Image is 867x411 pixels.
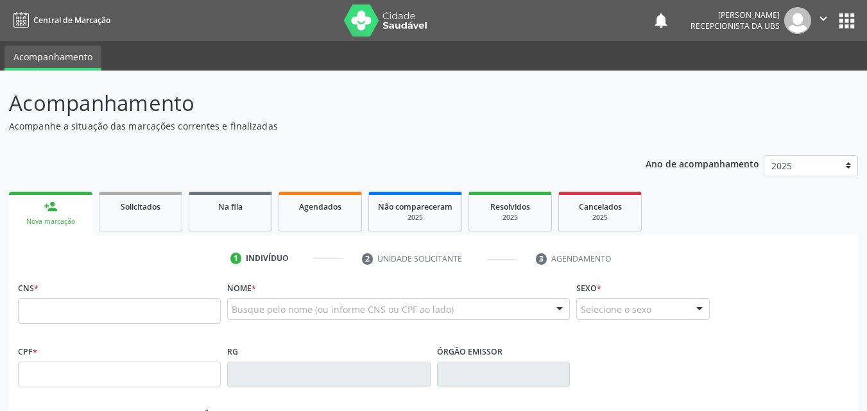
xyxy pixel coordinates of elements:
[44,199,58,214] div: person_add
[784,7,811,34] img: img
[691,21,780,31] span: Recepcionista da UBS
[4,46,101,71] a: Acompanhamento
[18,217,83,226] div: Nova marcação
[576,278,601,298] label: Sexo
[811,7,836,34] button: 
[18,278,39,298] label: CNS
[121,201,160,212] span: Solicitados
[9,10,110,31] a: Central de Marcação
[18,342,37,362] label: CPF
[9,119,603,133] p: Acompanhe a situação das marcações correntes e finalizadas
[230,253,242,264] div: 1
[33,15,110,26] span: Central de Marcação
[652,12,670,29] button: notifications
[299,201,341,212] span: Agendados
[378,201,452,212] span: Não compareceram
[568,213,632,222] div: 2025
[437,342,502,362] label: Órgão emissor
[691,10,780,21] div: [PERSON_NAME]
[478,213,542,222] div: 2025
[232,303,454,316] span: Busque pelo nome (ou informe CNS ou CPF ao lado)
[836,10,858,32] button: apps
[579,201,622,212] span: Cancelados
[490,201,530,212] span: Resolvidos
[9,87,603,119] p: Acompanhamento
[646,155,759,171] p: Ano de acompanhamento
[227,278,256,298] label: Nome
[816,12,830,26] i: 
[218,201,243,212] span: Na fila
[227,342,238,362] label: RG
[581,303,651,316] span: Selecione o sexo
[246,253,289,264] div: Indivíduo
[378,213,452,222] div: 2025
